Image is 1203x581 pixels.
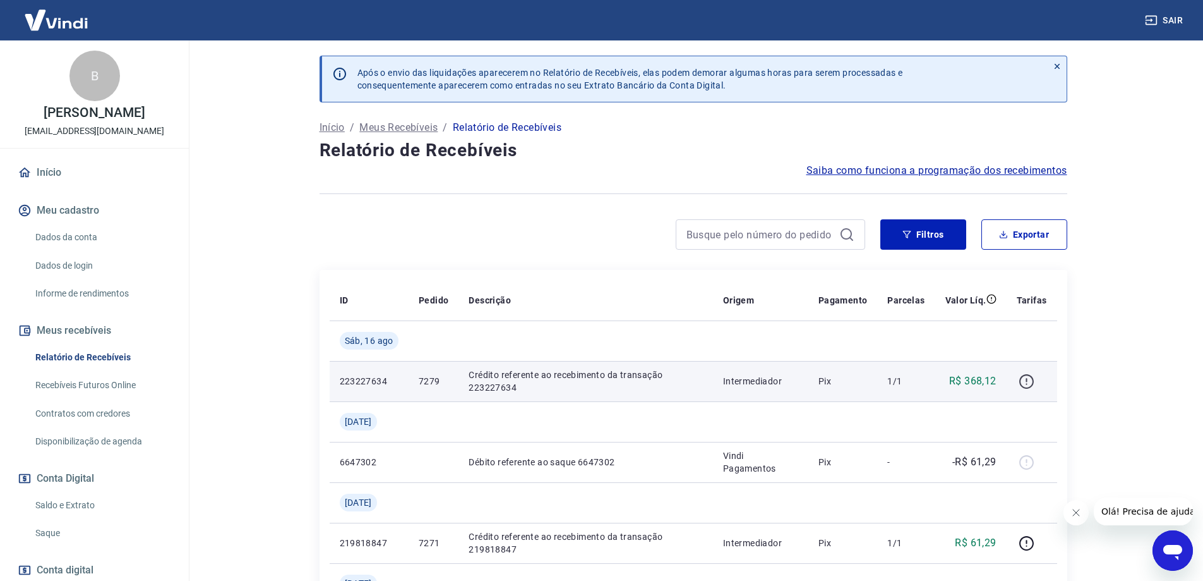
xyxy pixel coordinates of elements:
p: Pix [818,375,868,388]
input: Busque pelo número do pedido [686,225,834,244]
button: Meu cadastro [15,197,174,224]
a: Contratos com credores [30,401,174,427]
span: [DATE] [345,415,372,428]
button: Sair [1142,9,1188,32]
a: Saiba como funciona a programação dos recebimentos [806,163,1067,178]
p: Pedido [419,294,448,307]
iframe: Fechar mensagem [1063,500,1089,525]
p: R$ 368,12 [949,374,997,389]
p: Débito referente ao saque 6647302 [469,456,703,468]
p: [PERSON_NAME] [44,106,145,119]
p: Vindi Pagamentos [723,450,798,475]
p: Relatório de Recebíveis [453,120,561,135]
p: Pagamento [818,294,868,307]
button: Exportar [981,219,1067,250]
a: Relatório de Recebíveis [30,345,174,370]
a: Início [15,159,174,187]
button: Conta Digital [15,465,174,492]
p: Parcelas [887,294,925,307]
span: Conta digital [37,561,93,579]
p: 219818847 [340,537,398,549]
p: / [443,120,447,135]
p: Intermediador [723,537,798,549]
button: Meus recebíveis [15,317,174,345]
p: Após o envio das liquidações aparecerem no Relatório de Recebíveis, elas podem demorar algumas ho... [357,66,903,92]
p: Pix [818,456,868,468]
p: - [887,456,925,468]
iframe: Mensagem da empresa [1094,498,1193,525]
p: 1/1 [887,537,925,549]
a: Saque [30,520,174,546]
p: ID [340,294,349,307]
a: Meus Recebíveis [359,120,438,135]
p: 7279 [419,375,448,388]
p: Valor Líq. [945,294,986,307]
p: Tarifas [1017,294,1047,307]
p: 1/1 [887,375,925,388]
p: Pix [818,537,868,549]
p: [EMAIL_ADDRESS][DOMAIN_NAME] [25,125,164,138]
div: B [69,51,120,101]
span: [DATE] [345,496,372,509]
p: / [350,120,354,135]
a: Informe de rendimentos [30,281,174,307]
p: R$ 61,29 [955,535,996,551]
a: Dados da conta [30,224,174,250]
p: 223227634 [340,375,398,388]
p: Origem [723,294,754,307]
p: Crédito referente ao recebimento da transação 223227634 [469,369,703,394]
a: Dados de login [30,253,174,279]
p: 6647302 [340,456,398,468]
a: Recebíveis Futuros Online [30,372,174,398]
iframe: Botão para abrir a janela de mensagens [1152,530,1193,571]
h4: Relatório de Recebíveis [320,138,1067,163]
p: Descrição [469,294,511,307]
p: Crédito referente ao recebimento da transação 219818847 [469,530,703,556]
p: -R$ 61,29 [952,455,997,470]
p: 7271 [419,537,448,549]
button: Filtros [880,219,966,250]
span: Olá! Precisa de ajuda? [8,9,106,19]
p: Intermediador [723,375,798,388]
a: Início [320,120,345,135]
img: Vindi [15,1,97,39]
a: Disponibilização de agenda [30,429,174,455]
a: Saldo e Extrato [30,492,174,518]
span: Sáb, 16 ago [345,334,393,347]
